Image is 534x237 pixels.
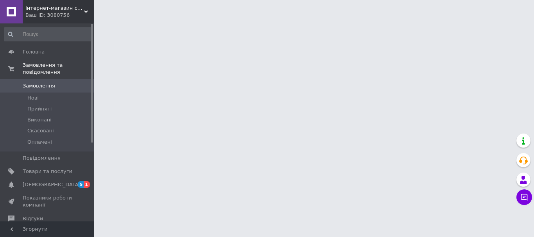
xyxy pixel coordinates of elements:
span: [DEMOGRAPHIC_DATA] [23,181,81,188]
button: Чат з покупцем [516,189,532,205]
input: Пошук [4,27,92,41]
span: Повідомлення [23,155,61,162]
span: Скасовані [27,127,54,134]
span: Нові [27,94,39,102]
div: Ваш ID: 3080756 [25,12,94,19]
span: 1 [84,181,90,188]
span: Інтернет-магазин сонцезахисні окуляри, окуляри для зору, ланцюжки для окулярів, футляри Svit Optics [25,5,84,12]
span: Головна [23,48,45,55]
span: 5 [78,181,84,188]
span: Товари та послуги [23,168,72,175]
span: Оплачені [27,139,52,146]
span: Замовлення та повідомлення [23,62,94,76]
span: Виконані [27,116,52,123]
span: Показники роботи компанії [23,194,72,208]
span: Прийняті [27,105,52,112]
span: Замовлення [23,82,55,89]
span: Відгуки [23,215,43,222]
